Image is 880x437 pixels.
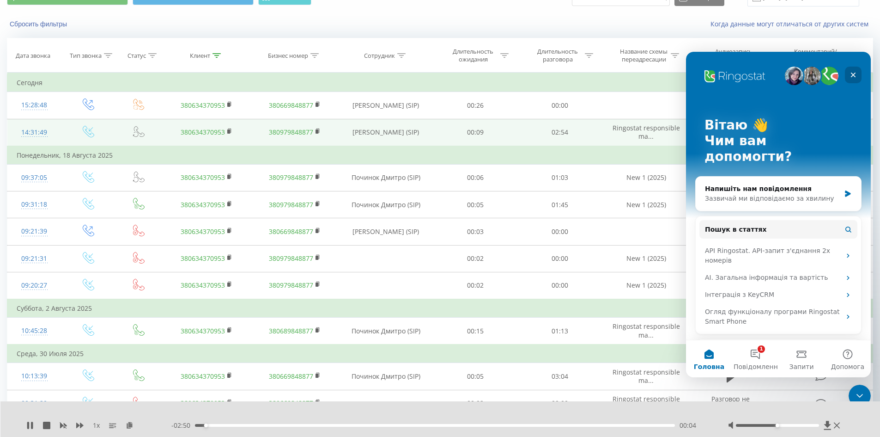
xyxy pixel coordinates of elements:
[602,164,690,191] td: New 1 (2025)
[433,92,518,119] td: 00:26
[7,345,873,363] td: Среда, 30 Июля 2025
[789,48,843,63] div: Комментарий/категория звонка
[17,322,52,340] div: 10:45:28
[433,218,518,245] td: 00:03
[17,277,52,295] div: 09:20:27
[269,326,313,335] a: 380689848877
[339,363,433,390] td: Починок Дмитро (SIP)
[17,96,52,114] div: 15:28:48
[181,326,225,335] a: 380634370953
[518,245,602,272] td: 00:00
[7,20,72,28] button: Сбросить фильтры
[7,299,873,318] td: Суббота, 2 Августа 2025
[17,394,52,412] div: 09:31:20
[680,421,696,430] span: 00:04
[7,74,873,92] td: Сегодня
[70,52,102,60] div: Тип звонка
[776,424,779,427] div: Accessibility label
[269,254,313,263] a: 380979848877
[339,218,433,245] td: [PERSON_NAME] (SIP)
[602,245,690,272] td: New 1 (2025)
[433,272,518,299] td: 00:02
[190,52,210,60] div: Клиент
[518,318,602,345] td: 01:13
[269,101,313,110] a: 380669848877
[613,368,680,385] span: Ringostat responsible ma...
[339,318,433,345] td: Починок Дмитро (SIP)
[711,394,750,412] span: Разговор не состоялся
[613,394,680,412] span: Ringostat responsible ma...
[181,128,225,136] a: 380634370953
[433,363,518,390] td: 00:05
[602,191,690,218] td: New 1 (2025)
[339,164,433,191] td: Починок Дмитро (SIP)
[433,164,518,191] td: 00:06
[518,218,602,245] td: 00:00
[17,196,52,214] div: 09:31:18
[181,372,225,381] a: 380634370953
[7,146,873,165] td: Понедельник, 18 Августа 2025
[204,424,207,427] div: Accessibility label
[17,222,52,240] div: 09:21:39
[17,123,52,142] div: 14:31:49
[433,245,518,272] td: 00:02
[518,390,602,417] td: 00:00
[17,367,52,385] div: 10:13:39
[127,52,146,60] div: Статус
[181,227,225,236] a: 380634370953
[339,92,433,119] td: [PERSON_NAME] (SIP)
[269,227,313,236] a: 380669848877
[269,372,313,381] a: 380669848877
[518,164,602,191] td: 01:03
[533,48,583,63] div: Длительность разговора
[181,281,225,289] a: 380634370953
[364,52,395,60] div: Сотрудник
[704,48,764,63] div: Аудиозапись разговора
[339,119,433,146] td: [PERSON_NAME] (SIP)
[269,173,313,182] a: 380979848877
[518,119,602,146] td: 02:54
[449,48,498,63] div: Длительность ожидания
[433,390,518,417] td: 00:02
[181,200,225,209] a: 380634370953
[518,272,602,299] td: 00:00
[181,101,225,110] a: 380634370953
[686,52,871,377] iframe: Intercom live chat
[518,92,602,119] td: 00:00
[619,48,668,63] div: Название схемы переадресации
[268,52,308,60] div: Бизнес номер
[269,200,313,209] a: 380979848877
[710,19,873,28] a: Когда данные могут отличаться от других систем
[433,318,518,345] td: 00:15
[602,272,690,299] td: New 1 (2025)
[16,52,50,60] div: Дата звонка
[17,169,52,187] div: 09:37:05
[518,191,602,218] td: 01:45
[613,322,680,339] span: Ringostat responsible ma...
[269,281,313,289] a: 380979848877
